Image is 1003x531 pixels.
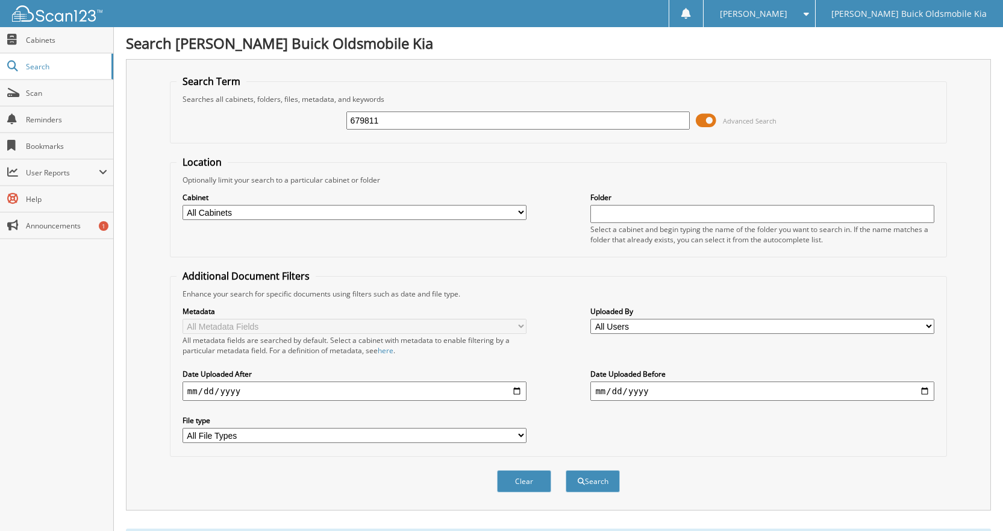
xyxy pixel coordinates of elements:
div: Searches all cabinets, folders, files, metadata, and keywords [177,94,940,104]
label: Cabinet [183,192,526,203]
img: scan123-logo-white.svg [12,5,102,22]
legend: Search Term [177,75,246,88]
label: File type [183,415,526,426]
div: 1 [99,221,108,231]
button: Clear [497,470,551,492]
span: Scan [26,88,107,98]
div: Select a cabinet and begin typing the name of the folder you want to search in. If the name match... [590,224,934,245]
span: Search [26,61,105,72]
span: Help [26,194,107,204]
a: here [378,345,393,356]
button: Search [566,470,620,492]
span: Cabinets [26,35,107,45]
h1: Search [PERSON_NAME] Buick Oldsmobile Kia [126,33,991,53]
span: Advanced Search [723,116,776,125]
label: Metadata [183,306,526,316]
div: All metadata fields are searched by default. Select a cabinet with metadata to enable filtering b... [183,335,526,356]
span: Reminders [26,115,107,125]
span: Bookmarks [26,141,107,151]
label: Folder [590,192,934,203]
span: [PERSON_NAME] Buick Oldsmobile Kia [831,10,987,17]
div: Enhance your search for specific documents using filters such as date and file type. [177,289,940,299]
input: start [183,382,526,401]
legend: Location [177,156,228,169]
input: end [590,382,934,401]
label: Date Uploaded After [183,369,526,379]
span: User Reports [26,168,99,178]
legend: Additional Document Filters [177,269,316,283]
span: [PERSON_NAME] [720,10,787,17]
label: Date Uploaded Before [590,369,934,379]
div: Optionally limit your search to a particular cabinet or folder [177,175,940,185]
label: Uploaded By [590,306,934,316]
span: Announcements [26,221,107,231]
